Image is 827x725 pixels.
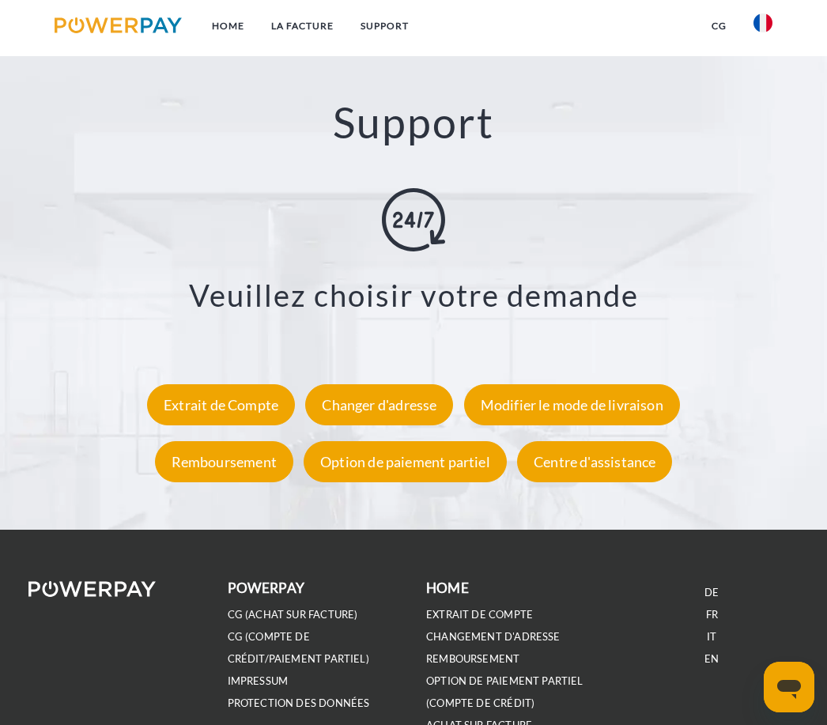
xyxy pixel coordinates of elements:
a: IMPRESSUM [228,674,289,688]
a: REMBOURSEMENT [426,652,519,666]
img: online-shopping.svg [382,188,445,251]
a: Changer d'adresse [301,396,457,413]
a: Extrait de Compte [143,396,299,413]
a: CG [698,12,740,40]
iframe: Bouton de lancement de la fenêtre de messagerie [764,662,814,712]
h2: Support [8,96,819,149]
div: Changer d'adresse [305,384,453,425]
img: logo-powerpay-white.svg [28,581,156,597]
b: Home [426,580,469,596]
a: Centre d'assistance [513,453,676,470]
a: CG (Compte de crédit/paiement partiel) [228,630,369,666]
a: EN [704,652,719,666]
b: POWERPAY [228,580,304,596]
a: Remboursement [151,453,297,470]
div: Remboursement [155,441,293,482]
div: Extrait de Compte [147,384,295,425]
h3: Veuillez choisir votre demande [8,277,819,315]
a: Modifier le mode de livraison [460,396,684,413]
a: IT [707,630,716,644]
a: EXTRAIT DE COMPTE [426,608,533,621]
a: Support [347,12,422,40]
div: Modifier le mode de livraison [464,384,680,425]
a: OPTION DE PAIEMENT PARTIEL (Compte de crédit) [426,674,583,710]
a: Changement d'adresse [426,630,561,644]
a: Home [198,12,258,40]
div: Option de paiement partiel [304,441,507,482]
a: Option de paiement partiel [300,453,511,470]
div: Centre d'assistance [517,441,672,482]
img: logo-powerpay.svg [55,17,182,33]
a: DE [704,586,719,599]
a: FR [706,608,718,621]
a: LA FACTURE [258,12,347,40]
a: PROTECTION DES DONNÉES [228,697,370,710]
a: CG (achat sur facture) [228,608,358,621]
img: fr [753,13,772,32]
